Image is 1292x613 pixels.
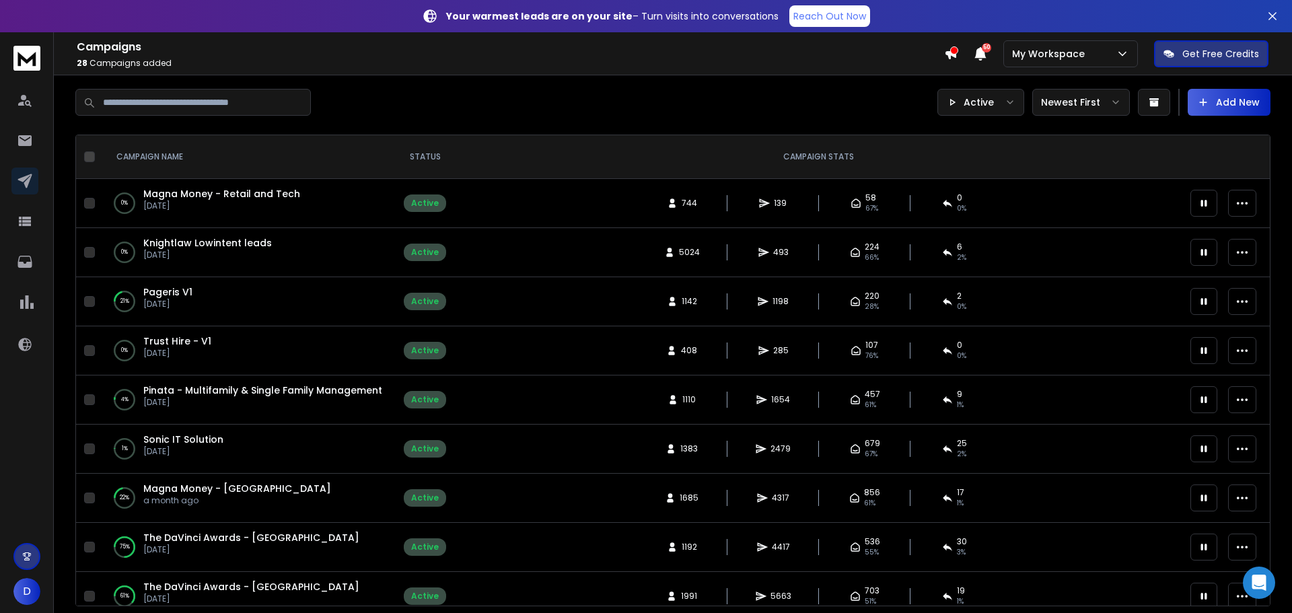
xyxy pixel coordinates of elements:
[121,246,128,259] p: 0 %
[771,394,790,405] span: 1654
[1188,89,1270,116] button: Add New
[864,498,875,509] span: 61 %
[143,580,359,593] a: The DaVinci Awards - [GEOGRAPHIC_DATA]
[120,491,129,505] p: 22 %
[143,531,359,544] a: The DaVinci Awards - [GEOGRAPHIC_DATA]
[793,9,866,23] p: Reach Out Now
[682,198,697,209] span: 744
[957,192,962,203] span: 0
[957,585,965,596] span: 19
[411,198,439,209] div: Active
[682,542,697,552] span: 1192
[681,345,697,356] span: 408
[957,487,964,498] span: 17
[143,334,211,348] a: Trust Hire - V1
[865,536,880,547] span: 536
[143,187,300,201] a: Magna Money - Retail and Tech
[121,344,128,357] p: 0 %
[957,596,964,607] span: 1 %
[411,591,439,602] div: Active
[100,375,396,425] td: 4%Pinata - Multifamily & Single Family Management[DATE]
[865,547,879,558] span: 55 %
[120,295,129,308] p: 21 %
[864,487,880,498] span: 856
[957,438,967,449] span: 25
[865,301,879,312] span: 28 %
[1032,89,1130,116] button: Newest First
[411,394,439,405] div: Active
[120,540,130,554] p: 75 %
[100,474,396,523] td: 22%Magna Money - [GEOGRAPHIC_DATA]a month ago
[1182,47,1259,61] p: Get Free Credits
[957,252,966,263] span: 2 %
[982,43,991,52] span: 50
[396,135,454,179] th: STATUS
[865,585,880,596] span: 703
[957,203,966,214] span: 0 %
[143,433,223,446] a: Sonic IT Solution
[411,493,439,503] div: Active
[1012,47,1090,61] p: My Workspace
[100,135,396,179] th: CAMPAIGN NAME
[411,345,439,356] div: Active
[957,536,967,547] span: 30
[143,285,192,299] a: Pageris V1
[770,591,791,602] span: 5663
[957,400,964,410] span: 1 %
[13,578,40,605] button: D
[957,351,966,361] span: 0 %
[143,446,223,457] p: [DATE]
[774,198,787,209] span: 139
[143,593,359,604] p: [DATE]
[100,277,396,326] td: 21%Pageris V1[DATE]
[411,296,439,307] div: Active
[1243,567,1275,599] div: Open Intercom Messenger
[682,394,696,405] span: 1110
[957,301,966,312] span: 0 %
[143,201,300,211] p: [DATE]
[680,493,698,503] span: 1685
[957,547,966,558] span: 3 %
[143,236,272,250] a: Knightlaw Lowintent leads
[865,192,876,203] span: 58
[773,247,789,258] span: 493
[789,5,870,27] a: Reach Out Now
[100,425,396,474] td: 1%Sonic IT Solution[DATE]
[865,351,878,361] span: 76 %
[13,46,40,71] img: logo
[957,242,962,252] span: 6
[773,345,789,356] span: 285
[143,250,272,260] p: [DATE]
[100,179,396,228] td: 0%Magna Money - Retail and Tech[DATE]
[957,498,964,509] span: 1 %
[143,384,382,397] span: Pinata - Multifamily & Single Family Management
[77,39,944,55] h1: Campaigns
[772,542,790,552] span: 4417
[446,9,779,23] p: – Turn visits into conversations
[865,438,880,449] span: 679
[1154,40,1268,67] button: Get Free Credits
[122,442,128,456] p: 1 %
[121,196,128,210] p: 0 %
[143,495,331,506] p: a month ago
[143,482,331,495] a: Magna Money - [GEOGRAPHIC_DATA]
[100,228,396,277] td: 0%Knightlaw Lowintent leads[DATE]
[680,443,698,454] span: 1383
[411,247,439,258] div: Active
[143,397,382,408] p: [DATE]
[679,247,700,258] span: 5024
[770,443,791,454] span: 2479
[77,57,87,69] span: 28
[100,523,396,572] td: 75%The DaVinci Awards - [GEOGRAPHIC_DATA][DATE]
[143,299,192,310] p: [DATE]
[957,389,962,400] span: 9
[865,340,878,351] span: 107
